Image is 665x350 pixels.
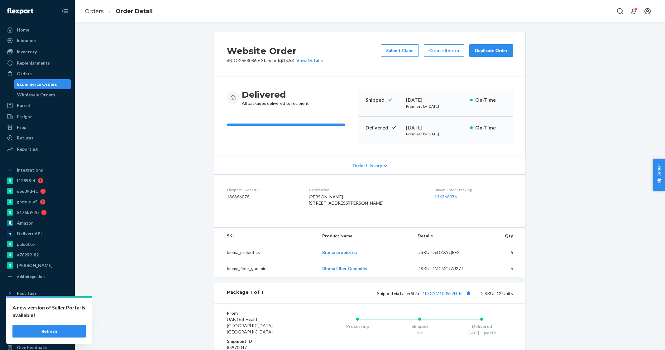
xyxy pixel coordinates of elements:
[4,260,71,270] a: [PERSON_NAME]
[406,104,465,109] p: Promised by [DATE]
[17,49,37,55] div: Inventory
[214,244,317,261] td: bioma_probiotics
[17,199,37,205] div: gnzsuz-v5
[4,112,71,122] a: Freight
[258,58,260,63] span: •
[4,239,71,249] a: pulsetto
[4,144,71,154] a: Reporting
[4,186,71,196] a: 6e639d-fc
[17,70,32,77] div: Orders
[17,124,26,130] div: Prep
[17,220,34,226] div: Amazon
[326,323,389,329] div: Processing
[17,27,29,33] div: Home
[7,8,33,14] img: Flexport logo
[14,90,71,100] a: Wholesale Orders
[17,290,37,296] div: Fast Tags
[4,133,71,143] a: Returns
[17,262,53,269] div: [PERSON_NAME]
[227,310,301,316] dt: From
[381,44,419,57] button: Submit Claim
[4,100,71,110] a: Parcel
[434,194,457,199] a: 136366076
[317,228,413,244] th: Product Name
[17,167,43,173] div: Integrations
[4,273,71,280] a: Add Integration
[653,159,665,191] span: Help Center
[227,57,323,64] p: # BIO-2658086 / $15.53
[227,194,299,200] dd: 136366076
[469,44,513,57] button: Duplicate Order
[214,228,317,244] th: SKU
[4,311,71,321] a: Settings
[17,60,50,66] div: Replenishments
[116,8,153,15] a: Order Detail
[17,37,36,44] div: Inbounds
[227,44,323,57] h2: Website Order
[475,96,505,104] p: On-Time
[227,338,301,344] dt: Shipment ID
[389,323,451,329] div: Shipped
[481,244,526,261] td: 6
[4,332,71,342] a: Help Center
[413,228,481,244] th: Details
[17,274,45,279] div: Add Integration
[17,146,38,152] div: Reporting
[242,89,309,100] h3: Delivered
[434,187,513,192] dt: Buyer Order Tracking
[4,207,71,217] a: 5176b9-7b
[322,250,358,255] a: Bioma probiotics
[4,176,71,186] a: f12898-4
[4,321,71,331] a: Talk to Support
[242,89,309,106] div: All packages delivered to recipient
[322,266,367,271] a: Bioma Fiber Gummies
[17,241,35,247] div: pulsetto
[366,96,401,104] p: Shipped
[17,135,33,141] div: Returns
[406,96,465,104] div: [DATE]
[406,124,465,131] div: [DATE]
[17,177,35,184] div: f12898-4
[406,131,465,137] p: Promised by [DATE]
[227,187,299,192] dt: Flexport Order ID
[451,330,513,335] div: [DATE] 11pm EDT
[4,197,71,207] a: gnzsuz-v5
[4,58,71,68] a: Replenishments
[309,187,425,192] dt: Destination
[352,163,382,169] span: Order History
[261,58,279,63] span: Standard
[366,124,401,131] p: Delivered
[423,291,462,296] a: 1LSCYM1005F2HIK
[4,122,71,132] a: Prep
[424,44,464,57] button: Create Return
[214,260,317,277] td: bioma_fiber_gummies
[80,2,158,21] ol: breadcrumbs
[4,229,71,239] a: Deliverr API
[59,5,71,17] button: Close Navigation
[12,304,86,319] p: A new version of Seller Portal is available!
[377,291,472,296] span: Shipped via LaserShip
[17,231,42,237] div: Deliverr API
[614,5,626,17] button: Open Search Box
[4,301,71,308] a: Add Fast Tag
[641,5,654,17] button: Open account menu
[227,317,274,334] span: UAB Gut Health [GEOGRAPHIC_DATA], [GEOGRAPHIC_DATA]
[309,194,384,206] span: [PERSON_NAME] [STREET_ADDRESS][PERSON_NAME]
[418,265,476,272] div: DSKU: DMCMCJ7U27J
[475,47,508,54] div: Duplicate Order
[4,288,71,298] button: Fast Tags
[294,57,323,64] div: View Details
[17,92,55,98] div: Wholesale Orders
[263,289,513,297] div: 2 SKUs 12 Units
[628,5,640,17] button: Open notifications
[85,8,104,15] a: Orders
[4,165,71,175] button: Integrations
[227,289,263,297] div: Package 1 of 1
[17,102,30,109] div: Parcel
[4,250,71,260] a: a76299-82
[4,69,71,79] a: Orders
[481,228,526,244] th: Qty
[389,330,451,335] div: 9/9
[418,249,476,255] div: DSKU: D6DZXYQEE2L
[4,218,71,228] a: Amazon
